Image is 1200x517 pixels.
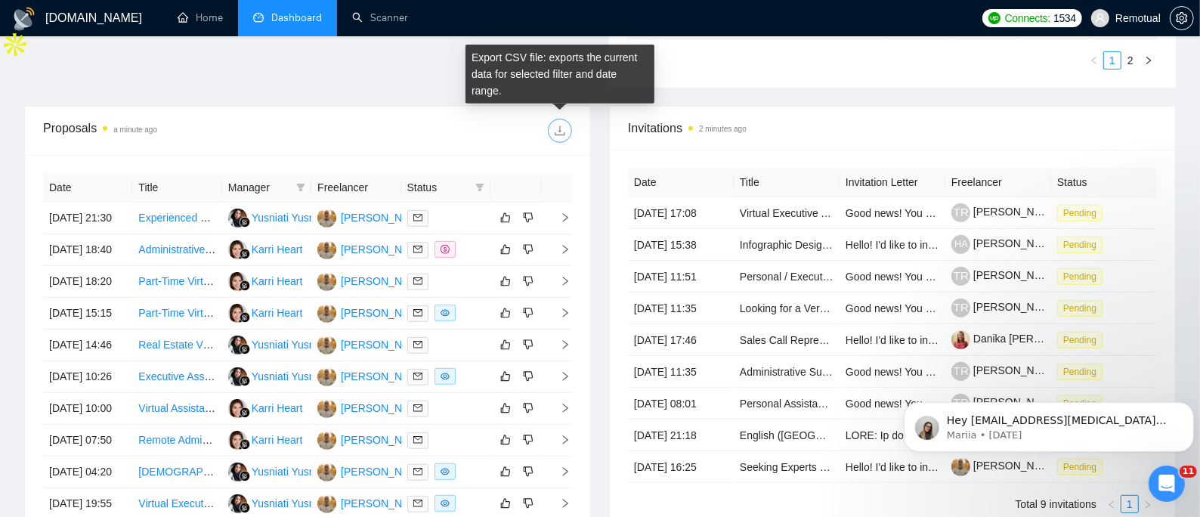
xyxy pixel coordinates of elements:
button: dislike [519,272,537,290]
a: Executive Assistant Needed for Schedule Management and Project Coordination [138,370,516,382]
span: dislike [523,275,534,287]
span: Pending [1057,332,1103,348]
span: dislike [523,434,534,446]
span: dislike [523,402,534,414]
a: Real Estate Virtual Assistant [138,339,271,351]
div: [PERSON_NAME] [341,368,428,385]
td: Filipino Recruiter Needed for Executive Assistant Search [132,457,221,488]
td: [DATE] 21:18 [628,419,734,451]
img: gigradar-bm.png [240,471,250,481]
img: gigradar-bm.png [240,249,250,259]
span: like [500,466,511,478]
td: [DATE] 15:38 [628,229,734,261]
th: Title [132,173,221,203]
img: YY [228,494,247,513]
img: gigradar-bm.png [240,344,250,354]
a: TR[PERSON_NAME] [951,206,1060,218]
button: like [496,494,515,512]
a: YYYusniati Yusniati [228,497,329,509]
span: 11 [1180,466,1197,478]
img: YY [228,367,247,386]
span: Pending [1057,268,1103,285]
div: Yusniati Yusniati [252,336,329,353]
button: like [496,399,515,417]
td: Part-Time Virtual Assistant [132,266,221,298]
span: left [1090,56,1099,65]
td: [DATE] 14:46 [43,330,132,361]
span: TR [953,268,968,284]
span: mail [413,404,422,413]
a: 2 [1122,52,1139,69]
span: right [548,276,571,286]
span: right [548,244,571,255]
a: TR[PERSON_NAME] [951,301,1060,313]
img: gigradar-bm.png [240,376,250,386]
td: [DATE] 18:40 [43,234,132,266]
time: a minute ago [113,125,157,134]
div: Karri Heart [252,305,303,321]
td: Sales Call Representative – Event Space/Nightclub [734,324,840,356]
img: KH [228,272,247,291]
a: YYYusniati Yusniati [228,465,329,477]
a: Personal Assistant for CEO – Organized, Proactive, and Reliable [740,398,1044,410]
span: right [1144,56,1153,65]
span: Pending [1057,300,1103,317]
span: mail [413,340,422,349]
td: [DATE] 21:30 [43,203,132,234]
button: setting [1170,6,1194,30]
span: mail [413,245,422,254]
span: like [500,243,511,255]
a: Virtual Executive Assistant Needed for Ongoing Support [740,207,1002,219]
a: Virtual Executive Assistant for Real Estate & Mortgage Operations [138,497,447,509]
th: Date [43,173,132,203]
span: eye [441,467,450,476]
span: mail [413,372,422,381]
td: [DATE] 10:26 [43,361,132,393]
img: YY [228,463,247,481]
button: left [1085,51,1103,70]
div: Karri Heart [252,273,303,289]
span: mail [413,277,422,286]
a: DM[PERSON_NAME] [317,401,428,413]
td: [DATE] 04:20 [43,457,132,488]
span: Pending [1057,205,1103,221]
th: Date [628,168,734,197]
a: DM[PERSON_NAME] [317,211,428,223]
span: dollar [441,245,450,254]
span: like [500,370,511,382]
th: Status [1051,168,1157,197]
a: Sales Call Representative – Event Space/Nightclub [740,334,980,346]
div: [PERSON_NAME] [341,463,428,480]
th: Title [734,168,840,197]
span: filter [472,176,487,199]
button: dislike [519,336,537,354]
span: dislike [523,497,534,509]
img: DM [317,272,336,291]
div: [PERSON_NAME] [341,209,428,226]
div: Yusniati Yusniati [252,463,329,480]
div: [PERSON_NAME] [341,336,428,353]
div: Proposals [43,119,308,143]
li: Next Page [1139,495,1157,513]
a: KHKarri Heart [228,306,303,318]
img: KH [228,304,247,323]
span: dislike [523,307,534,319]
a: DM[PERSON_NAME] [317,465,428,477]
td: [DATE] 08:01 [628,388,734,419]
li: Previous Page [1103,495,1121,513]
span: Connects: [1005,10,1050,26]
span: HA [954,238,968,252]
span: mail [413,435,422,444]
button: dislike [519,494,537,512]
img: DM [317,399,336,418]
span: right [548,371,571,382]
a: Pending [1057,206,1109,218]
a: Administrative Support for Travel and Expense Management [740,366,1022,378]
span: right [548,212,571,223]
td: Looking for a Versatile Executive Assistant [734,293,840,324]
li: Total 9 invitations [1016,495,1096,513]
a: YYYusniati Yusniati [228,211,329,223]
iframe: Intercom live chat [1149,466,1185,502]
span: eye [441,372,450,381]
